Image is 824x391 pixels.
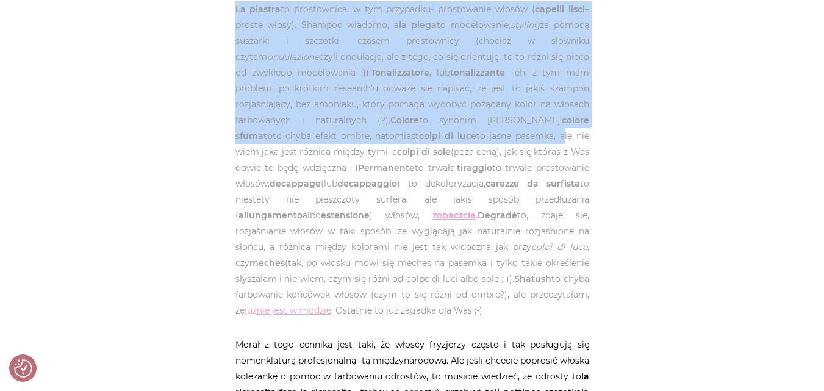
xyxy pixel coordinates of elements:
[14,359,32,378] img: Revisit consent button
[235,115,589,142] strong: colore sfumato
[511,20,540,30] em: styling
[371,67,429,78] strong: Tonalizzatore
[531,242,587,253] em: colpi di luce
[358,162,415,173] strong: Permanente
[14,359,32,378] button: Preferencje co do zgód
[485,178,580,189] strong: carezze da surfista
[249,257,285,268] strong: meches
[390,115,419,126] strong: Colore
[450,67,505,78] strong: tonalizzante
[457,162,492,173] strong: tiraggio
[337,178,397,189] strong: decappaggio
[535,4,585,15] strong: capelli lisci
[432,210,476,221] a: zobaczcie
[399,20,437,30] strong: la piega
[245,305,331,316] span: już
[270,178,321,189] strong: decappage
[235,4,589,316] span: to prostownica, w tym przypadku- prostowanie włosów ( – proste włosy). Shampoo wiadomo, a to mode...
[321,210,370,221] strong: estensione
[235,4,281,15] strong: La piastra
[397,146,450,157] strong: colpi di sole
[478,210,517,221] strong: Degradè
[514,273,551,284] strong: Shatush
[238,210,303,221] strong: allungamento
[267,51,319,62] em: ondulazione
[257,305,331,316] a: nie jest w modzie
[419,131,476,142] strong: colpi di luce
